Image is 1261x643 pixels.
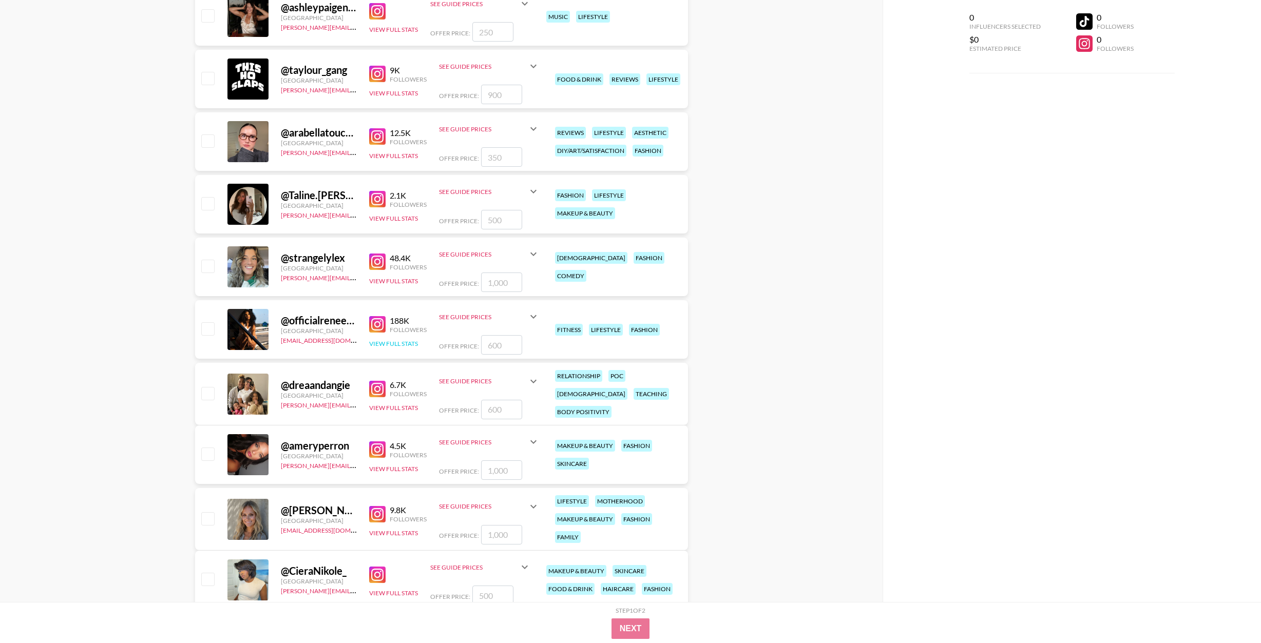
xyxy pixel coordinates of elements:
a: [PERSON_NAME][EMAIL_ADDRESS][DOMAIN_NAME] [281,147,433,157]
div: @ officialreneeharmoni [281,314,357,327]
div: fashion [642,583,673,595]
div: See Guide Prices [439,125,527,133]
div: lifestyle [589,324,623,336]
div: fashion [621,513,652,525]
div: 4.5K [390,441,427,451]
div: [GEOGRAPHIC_DATA] [281,517,357,524]
div: @ dreaandangie [281,379,357,392]
span: Offer Price: [439,280,479,287]
div: 188K [390,316,427,326]
div: body positivity [555,406,612,418]
img: Instagram [369,567,386,583]
div: @ [PERSON_NAME].[PERSON_NAME].[PERSON_NAME] [281,504,357,517]
span: Offer Price: [439,467,479,475]
input: 500 [481,210,522,229]
input: 600 [481,335,522,355]
div: @ ameryperron [281,439,357,452]
div: 0 [1097,34,1134,45]
a: [PERSON_NAME][EMAIL_ADDRESS][PERSON_NAME][DOMAIN_NAME] [281,585,482,595]
div: See Guide Prices [439,63,527,70]
div: [GEOGRAPHIC_DATA] [281,202,357,209]
span: Offer Price: [439,92,479,100]
input: 600 [481,400,522,419]
div: poc [608,370,625,382]
img: Instagram [369,3,386,20]
button: Next [612,618,650,639]
div: food & drink [555,73,603,85]
button: View Full Stats [369,529,418,537]
div: family [555,531,581,543]
div: Followers [1097,45,1134,52]
div: fashion [621,440,652,452]
div: lifestyle [592,127,626,139]
span: Offer Price: [439,342,479,350]
span: Offer Price: [439,217,479,225]
div: teaching [634,388,669,400]
span: Offer Price: [439,406,479,414]
div: See Guide Prices [439,304,540,329]
a: [PERSON_NAME][EMAIL_ADDRESS][DOMAIN_NAME] [281,272,433,282]
div: Followers [390,326,427,334]
span: Offer Price: [430,29,470,37]
div: Followers [1097,23,1134,30]
div: comedy [555,270,586,282]
a: [EMAIL_ADDRESS][DOMAIN_NAME] [281,524,384,534]
button: View Full Stats [369,152,418,160]
div: @ strangelylex [281,251,357,264]
div: See Guide Prices [439,188,527,196]
div: See Guide Prices [430,555,531,579]
div: haircare [601,583,636,595]
span: Offer Price: [439,532,479,539]
div: Followers [390,201,427,208]
input: 1,000 [481,272,522,292]
div: Followers [390,390,427,398]
div: relationship [555,370,602,382]
div: lifestyle [646,73,680,85]
input: 1,000 [481,525,522,544]
div: See Guide Prices [439,502,527,510]
div: 12.5K [390,128,427,138]
div: 2.1K [390,190,427,201]
a: [PERSON_NAME][EMAIL_ADDRESS][DOMAIN_NAME] [281,399,433,409]
div: skincare [613,565,646,577]
div: See Guide Prices [439,377,527,385]
div: fashion [633,145,663,157]
button: View Full Stats [369,26,418,33]
div: See Guide Prices [439,369,540,394]
div: See Guide Prices [439,494,540,519]
img: Instagram [369,381,386,397]
div: fashion [629,324,660,336]
div: 9K [390,65,427,75]
div: Influencers Selected [969,23,1041,30]
a: [PERSON_NAME][EMAIL_ADDRESS][PERSON_NAME][DOMAIN_NAME] [281,209,482,219]
div: [GEOGRAPHIC_DATA] [281,452,357,460]
div: [GEOGRAPHIC_DATA] [281,264,357,272]
div: [GEOGRAPHIC_DATA] [281,577,357,585]
div: See Guide Prices [439,179,540,204]
input: 500 [472,586,513,605]
div: See Guide Prices [439,430,540,454]
div: [DEMOGRAPHIC_DATA] [555,252,627,264]
div: Followers [390,451,427,459]
div: $0 [969,34,1041,45]
div: See Guide Prices [439,54,540,79]
div: See Guide Prices [439,313,527,321]
div: [GEOGRAPHIC_DATA] [281,76,357,84]
div: food & drink [546,583,595,595]
div: makeup & beauty [555,440,615,452]
img: Instagram [369,506,386,522]
div: fashion [634,252,664,264]
a: [PERSON_NAME][EMAIL_ADDRESS][DOMAIN_NAME] [281,84,433,94]
div: Followers [390,138,427,146]
button: View Full Stats [369,340,418,347]
a: [PERSON_NAME][EMAIL_ADDRESS][DOMAIN_NAME] [281,460,433,470]
img: Instagram [369,254,386,270]
div: Followers [390,515,427,523]
div: See Guide Prices [439,242,540,266]
div: @ arabellatouchstone [281,126,357,139]
input: 900 [481,85,522,104]
div: See Guide Prices [430,563,519,571]
div: fashion [555,189,586,201]
button: View Full Stats [369,215,418,222]
div: See Guide Prices [439,438,527,446]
